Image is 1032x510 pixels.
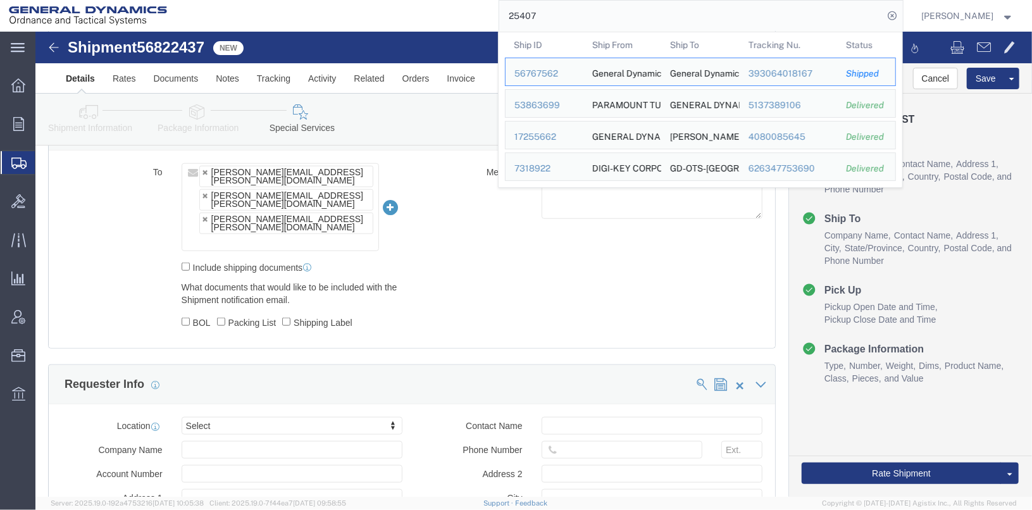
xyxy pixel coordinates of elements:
div: GENERAL DYNAMICS GD OTSWARE [670,90,731,117]
div: 7318922 [514,162,575,175]
img: logo [9,6,167,25]
div: 17255662 [514,130,575,144]
div: GD-OTS-HEALDSBURG [670,153,731,180]
div: 4080085645 [748,130,828,144]
span: Client: 2025.19.0-7f44ea7 [209,499,346,507]
th: Ship ID [505,32,583,58]
table: Search Results [505,32,902,187]
span: Server: 2025.19.0-192a4753216 [51,499,204,507]
div: 56767562 [514,67,575,80]
span: [DATE] 09:58:55 [293,499,346,507]
div: 393064018167 [748,67,828,80]
iframe: FS Legacy Container [35,32,1032,497]
button: [PERSON_NAME] [921,8,1015,23]
span: Tim Schaffer [922,9,994,23]
div: 5137389106 [748,99,828,112]
input: Search for shipment number, reference number [499,1,884,31]
div: PARAMOUNT TUBE [592,90,652,117]
th: Ship To [661,32,740,58]
div: Shipped [846,67,886,80]
div: General Dynamics - OTS [670,58,731,85]
div: 626347753690 [748,162,828,175]
div: General Dynamics - OTS [592,58,652,85]
a: Support [483,499,515,507]
th: Status [837,32,896,58]
th: Tracking Nu. [739,32,837,58]
div: BARNES INDUSTRIED INC [670,121,731,149]
div: Delivered [846,130,886,144]
a: Feedback [515,499,547,507]
div: Delivered [846,99,886,112]
div: Delivered [846,162,886,175]
span: [DATE] 10:05:38 [152,499,204,507]
div: GENERAL DYNAMICS OTS [592,121,652,149]
span: Copyright © [DATE]-[DATE] Agistix Inc., All Rights Reserved [822,498,1017,509]
th: Ship From [583,32,661,58]
div: 53863699 [514,99,575,112]
div: DIGI-KEY CORPORATION [592,153,652,180]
